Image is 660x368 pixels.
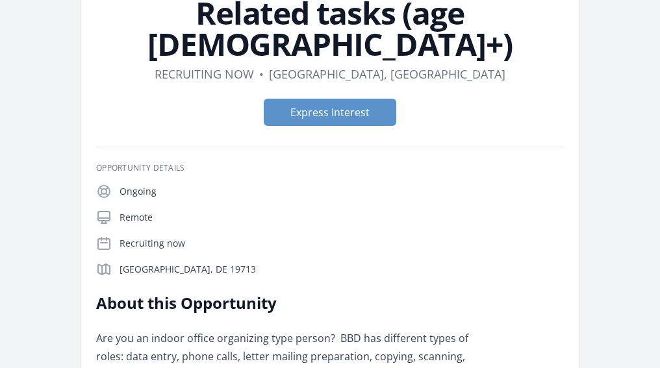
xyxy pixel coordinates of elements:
p: Recruiting now [120,237,564,250]
p: Remote [120,211,564,224]
p: Ongoing [120,185,564,198]
div: • [259,65,264,83]
button: Express Interest [264,99,396,126]
h2: About this Opportunity [96,293,476,313]
p: [GEOGRAPHIC_DATA], DE 19713 [120,263,564,276]
dd: [GEOGRAPHIC_DATA], [GEOGRAPHIC_DATA] [269,65,505,83]
dd: Recruiting now [155,65,254,83]
h3: Opportunity Details [96,163,564,173]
